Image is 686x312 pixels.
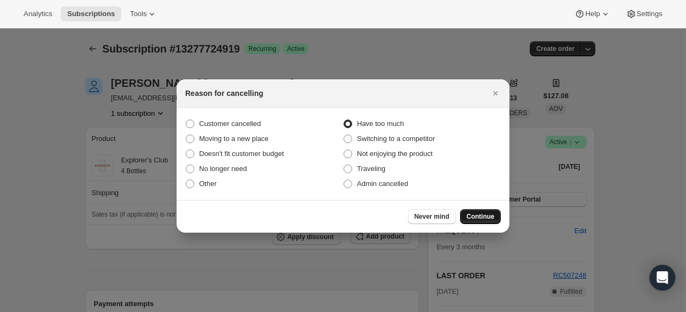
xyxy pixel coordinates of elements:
[414,212,449,221] span: Never mind
[357,135,435,143] span: Switching to a competitor
[199,135,268,143] span: Moving to a new place
[357,165,385,173] span: Traveling
[568,6,617,21] button: Help
[67,10,115,18] span: Subscriptions
[637,10,662,18] span: Settings
[408,209,456,224] button: Never mind
[61,6,121,21] button: Subscriptions
[488,86,503,101] button: Close
[17,6,59,21] button: Analytics
[466,212,494,221] span: Continue
[199,120,261,128] span: Customer cancelled
[357,150,433,158] span: Not enjoying the product
[619,6,669,21] button: Settings
[585,10,600,18] span: Help
[24,10,52,18] span: Analytics
[199,150,284,158] span: Doesn't fit customer budget
[357,120,404,128] span: Have too much
[185,88,263,99] h2: Reason for cancelling
[460,209,501,224] button: Continue
[199,180,217,188] span: Other
[199,165,247,173] span: No longer need
[130,10,147,18] span: Tools
[123,6,164,21] button: Tools
[649,265,675,291] div: Open Intercom Messenger
[357,180,408,188] span: Admin cancelled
